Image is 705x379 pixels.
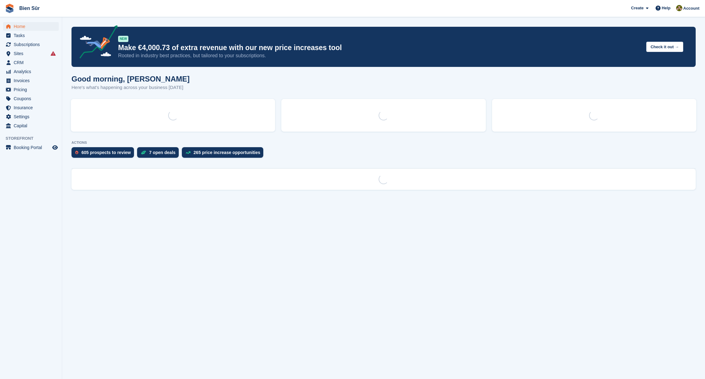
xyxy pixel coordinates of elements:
[646,42,683,52] button: Check it out →
[3,121,59,130] a: menu
[71,84,190,91] p: Here's what's happening across your business [DATE]
[75,151,78,154] img: prospect-51fa495bee0391a8d652442698ab0144808aea92771e9ea1ae160a38d050c398.svg
[3,58,59,67] a: menu
[14,67,51,76] span: Analytics
[3,76,59,85] a: menu
[3,40,59,49] a: menu
[5,4,14,13] img: stora-icon-8386f47178a22dfd0bd8f6a31ec36ba5ce8667c1dd55bd0f319d3a0aa187defe.svg
[631,5,643,11] span: Create
[662,5,670,11] span: Help
[74,25,118,61] img: price-adjustments-announcement-icon-8257ccfd72463d97f412b2fc003d46551f7dbcb40ab6d574587a9cd5c0d94...
[71,147,137,161] a: 605 prospects to review
[3,94,59,103] a: menu
[149,150,176,155] div: 7 open deals
[14,76,51,85] span: Invoices
[3,31,59,40] a: menu
[14,94,51,103] span: Coupons
[3,143,59,152] a: menu
[3,85,59,94] a: menu
[14,22,51,31] span: Home
[683,5,699,12] span: Account
[14,121,51,130] span: Capital
[3,112,59,121] a: menu
[141,150,146,155] img: deal-1b604bf984904fb50ccaf53a9ad4b4a5d6e5aea283cecdc64d6e3604feb123c2.svg
[14,58,51,67] span: CRM
[14,143,51,152] span: Booking Portal
[14,40,51,49] span: Subscriptions
[71,141,696,145] p: ACTIONS
[137,147,182,161] a: 7 open deals
[14,103,51,112] span: Insurance
[14,85,51,94] span: Pricing
[51,144,59,151] a: Preview store
[194,150,260,155] div: 265 price increase opportunities
[3,22,59,31] a: menu
[14,112,51,121] span: Settings
[51,51,56,56] i: Smart entry sync failures have occurred
[81,150,131,155] div: 605 prospects to review
[676,5,682,11] img: Matthieu Burnand
[3,103,59,112] a: menu
[118,43,641,52] p: Make €4,000.73 of extra revenue with our new price increases tool
[186,151,191,154] img: price_increase_opportunities-93ffe204e8149a01c8c9dc8f82e8f89637d9d84a8eef4429ea346261dce0b2c0.svg
[118,52,641,59] p: Rooted in industry best practices, but tailored to your subscriptions.
[17,3,42,13] a: Bien Sûr
[14,49,51,58] span: Sites
[6,135,62,142] span: Storefront
[14,31,51,40] span: Tasks
[118,36,128,42] div: NEW
[3,67,59,76] a: menu
[182,147,267,161] a: 265 price increase opportunities
[71,75,190,83] h1: Good morning, [PERSON_NAME]
[3,49,59,58] a: menu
